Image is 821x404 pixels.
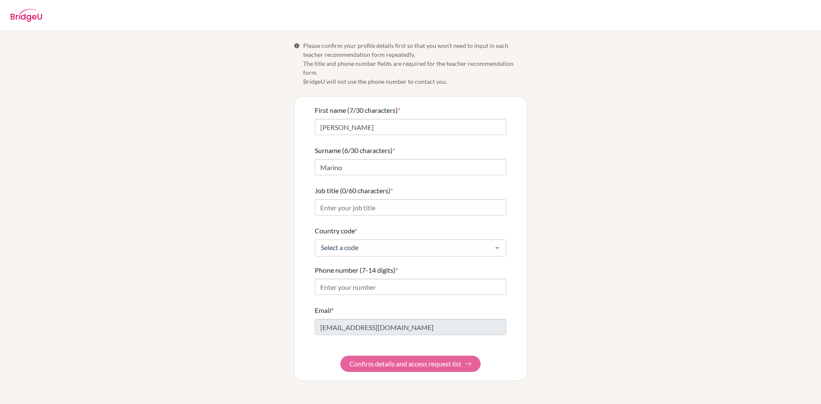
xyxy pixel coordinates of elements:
[315,265,398,275] label: Phone number (7-14 digits)
[10,9,42,22] img: BridgeU logo
[315,199,506,215] input: Enter your job title
[319,243,489,252] span: Select a code
[315,226,357,236] label: Country code
[315,119,506,135] input: Enter your first name
[315,159,506,175] input: Enter your surname
[315,279,506,295] input: Enter your number
[294,43,300,49] span: Info
[315,186,393,196] label: Job title (0/60 characters)
[315,145,395,156] label: Surname (6/30 characters)
[315,105,400,115] label: First name (7/30 characters)
[303,41,527,86] span: Please confirm your profile details first so that you won’t need to input in each teacher recomme...
[315,305,334,316] label: Email*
